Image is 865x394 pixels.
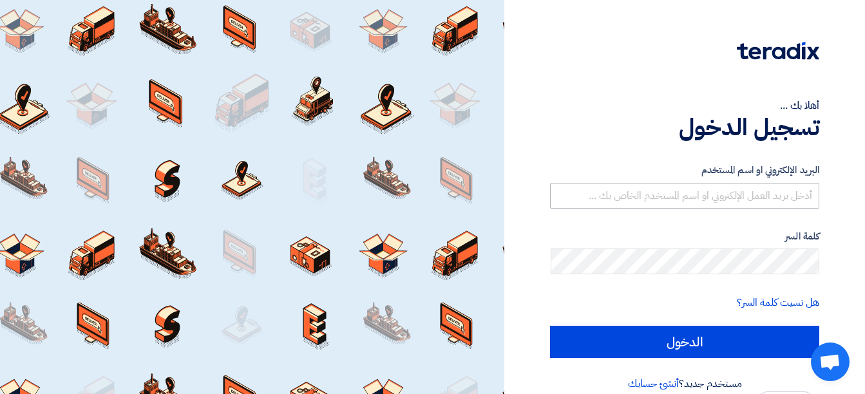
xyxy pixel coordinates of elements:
[550,163,819,178] label: البريد الإلكتروني او اسم المستخدم
[550,376,819,391] div: مستخدم جديد؟
[550,113,819,142] h1: تسجيل الدخول
[811,342,850,381] div: Open chat
[737,295,819,310] a: هل نسيت كلمة السر؟
[628,376,679,391] a: أنشئ حسابك
[550,326,819,358] input: الدخول
[550,98,819,113] div: أهلا بك ...
[737,42,819,60] img: Teradix logo
[550,229,819,244] label: كلمة السر
[550,183,819,209] input: أدخل بريد العمل الإلكتروني او اسم المستخدم الخاص بك ...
